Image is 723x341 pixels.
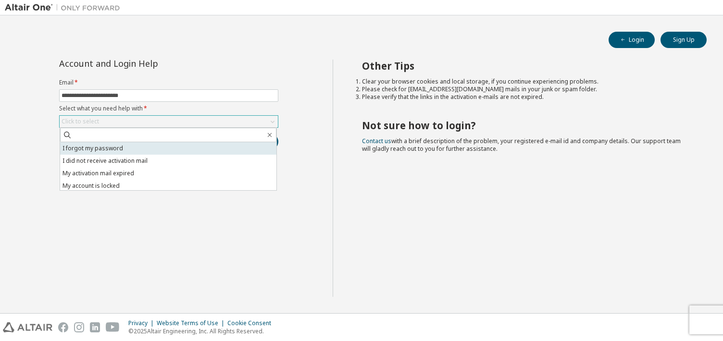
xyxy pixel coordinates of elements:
li: Clear your browser cookies and local storage, if you continue experiencing problems. [362,78,690,85]
label: Email [59,79,278,86]
img: youtube.svg [106,322,120,332]
div: Cookie Consent [227,319,277,327]
h2: Not sure how to login? [362,119,690,132]
div: Click to select [60,116,278,127]
button: Login [609,32,655,48]
label: Select what you need help with [59,105,278,112]
h2: Other Tips [362,60,690,72]
img: instagram.svg [74,322,84,332]
li: Please check for [EMAIL_ADDRESS][DOMAIN_NAME] mails in your junk or spam folder. [362,85,690,93]
a: Contact us [362,137,391,145]
img: Altair One [5,3,125,12]
li: Please verify that the links in the activation e-mails are not expired. [362,93,690,101]
img: altair_logo.svg [3,322,52,332]
div: Website Terms of Use [157,319,227,327]
li: I forgot my password [60,142,276,155]
img: facebook.svg [58,322,68,332]
div: Privacy [128,319,157,327]
img: linkedin.svg [90,322,100,332]
button: Sign Up [661,32,707,48]
div: Account and Login Help [59,60,235,67]
div: Click to select [62,118,99,125]
span: with a brief description of the problem, your registered e-mail id and company details. Our suppo... [362,137,681,153]
p: © 2025 Altair Engineering, Inc. All Rights Reserved. [128,327,277,335]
